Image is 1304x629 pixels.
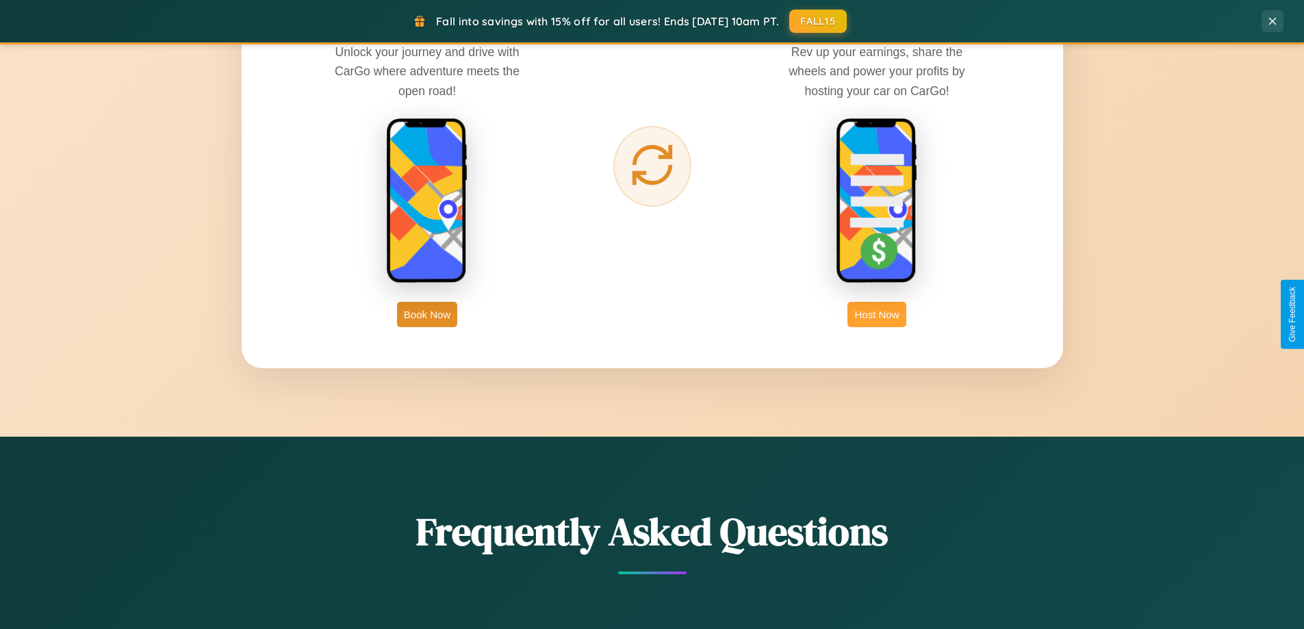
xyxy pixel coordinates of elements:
span: Fall into savings with 15% off for all users! Ends [DATE] 10am PT. [436,14,779,28]
div: Give Feedback [1288,287,1297,342]
button: Host Now [847,302,906,327]
p: Unlock your journey and drive with CarGo where adventure meets the open road! [324,42,530,100]
button: Book Now [397,302,457,327]
img: host phone [836,118,918,285]
img: rent phone [386,118,468,285]
p: Rev up your earnings, share the wheels and power your profits by hosting your car on CarGo! [774,42,980,100]
h2: Frequently Asked Questions [242,505,1063,558]
button: FALL15 [789,10,847,33]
